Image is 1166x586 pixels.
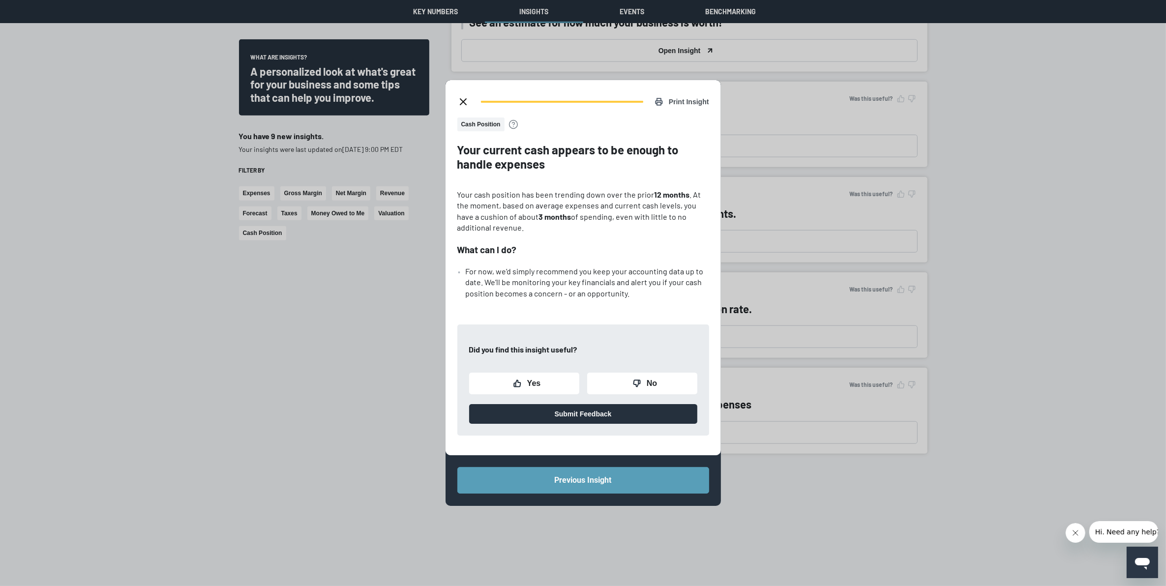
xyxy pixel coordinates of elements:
[453,92,473,112] button: close dialog
[457,189,709,234] p: Your cash position has been trending down over the prior . At the moment, based on average expens...
[6,7,71,15] span: Hi. Need any help?
[469,373,579,394] button: Yes
[643,98,709,106] button: Print Insight
[457,243,709,256] h3: What can I do?
[469,345,577,354] strong: Did you find this insight useful?
[457,467,709,494] button: Previous Insight
[1089,521,1158,543] iframe: Message from company
[457,117,505,132] span: Cash Position
[457,117,518,132] button: Cash Position
[655,190,690,199] strong: 12 months
[466,266,709,299] li: For now, we’d simply recommend you keep your accounting data up to date. We’ll be monitoring your...
[587,373,697,394] button: No
[1127,547,1158,578] iframe: Button to launch messaging window
[469,404,697,424] button: Submit Feedback
[457,143,709,172] h3: Your current cash appears to be enough to handle expenses
[539,212,571,221] strong: 3 months
[1066,523,1085,543] iframe: Close message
